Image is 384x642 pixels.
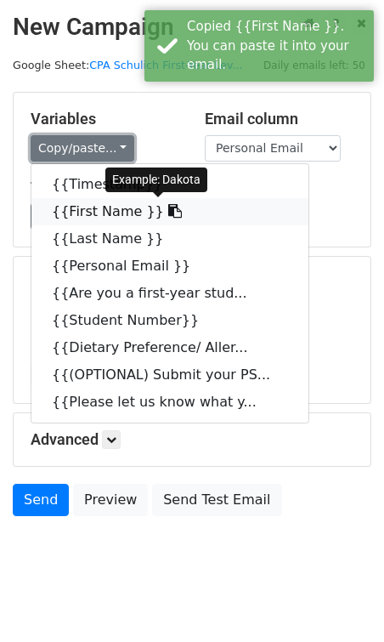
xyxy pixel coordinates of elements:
a: Send Test Email [152,484,281,516]
a: CPA Schulich First-Year Lev... [89,59,242,71]
h5: Variables [31,110,179,128]
a: {{Are you a first-year stud... [31,280,308,307]
a: {{Dietary Preference/ Aller... [31,334,308,361]
small: Google Sheet: [13,59,243,71]
div: Example: Dakota [105,168,207,192]
a: Send [13,484,69,516]
a: {{First Name }} [31,198,308,225]
a: {{(OPTIONAL) Submit your PS... [31,361,308,389]
a: {{Student Number}} [31,307,308,334]
a: {{Please let us know what y... [31,389,308,416]
a: {{Timestamp}} [31,171,308,198]
iframe: Chat Widget [299,560,384,642]
h2: New Campaign [13,13,371,42]
a: {{Last Name }} [31,225,308,253]
a: Preview [73,484,148,516]
a: {{Personal Email }} [31,253,308,280]
a: Copy/paste... [31,135,134,162]
h5: Advanced [31,430,353,449]
div: Copied {{First Name }}. You can paste it into your email. [187,17,367,75]
h5: Email column [205,110,353,128]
